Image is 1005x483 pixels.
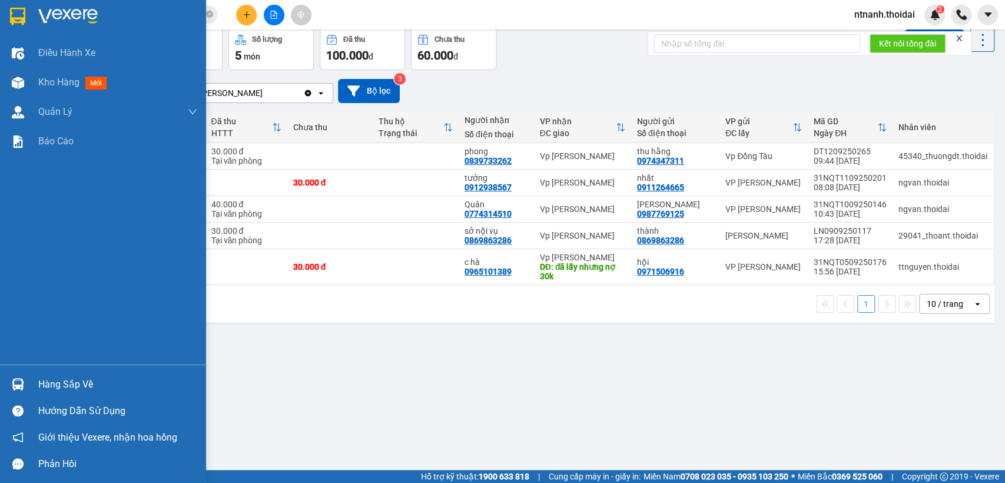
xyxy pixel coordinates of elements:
span: | [538,470,540,483]
div: 29041_thoant.thoidai [898,231,987,240]
div: 0965101389 [465,267,512,276]
div: 15:56 [DATE] [814,267,887,276]
span: notification [12,432,24,443]
div: Vp [PERSON_NAME] [540,231,625,240]
div: Mã GD [814,117,877,126]
span: 60.000 [417,48,453,62]
button: Bộ lọc [338,79,400,103]
div: 0869863286 [465,236,512,245]
div: Số điện thoại [465,130,528,139]
strong: CÔNG TY TNHH DỊCH VỤ DU LỊCH THỜI ĐẠI [21,9,116,48]
div: Tại văn phòng [211,156,281,166]
div: 0839733262 [465,156,512,166]
button: 1 [857,295,875,313]
button: Đã thu100.000đ [320,28,405,70]
div: Vp [PERSON_NAME] [540,204,625,214]
span: Quản Lý [38,104,72,119]
div: Hướng dẫn sử dụng [38,402,197,420]
span: Kho hàng [38,77,79,88]
div: 0869863286 [637,236,684,245]
strong: 0369 525 060 [832,472,883,481]
div: hội [637,257,714,267]
div: VP gửi [725,117,792,126]
div: Vp [PERSON_NAME] [540,253,625,262]
span: plus [243,11,251,19]
sup: 3 [394,73,406,85]
div: DĐ: đã lấy nhưng nợ 30k [540,262,625,281]
div: HTTT [211,128,271,138]
span: ⚪️ [791,474,795,479]
div: Ngày ĐH [814,128,877,138]
div: Thu hộ [379,117,443,126]
img: warehouse-icon [12,106,24,118]
div: DT1209250265 [814,147,887,156]
div: 08:08 [DATE] [814,183,887,192]
span: Điều hành xe [38,45,95,60]
div: Đã thu [211,117,271,126]
div: ngvan.thoidai [898,178,987,187]
span: | [891,470,893,483]
span: 100.000 [326,48,369,62]
div: Phản hồi [38,455,197,473]
div: 31NQT0509250176 [814,257,887,267]
div: phong [465,147,528,156]
button: aim [291,5,311,25]
div: Đã thu [343,35,365,44]
div: Tại văn phòng [211,209,281,219]
img: logo [6,42,14,102]
strong: 0708 023 035 - 0935 103 250 [681,472,788,481]
span: aim [297,11,305,19]
span: Giới thiệu Vexere, nhận hoa hồng [38,430,177,445]
button: caret-down [977,5,998,25]
svg: open [973,299,982,309]
div: Trạng thái [379,128,443,138]
img: solution-icon [12,135,24,148]
div: 31NQT1109250201 [814,173,887,183]
span: 5 [235,48,241,62]
sup: 2 [936,5,944,14]
div: 09:44 [DATE] [814,156,887,166]
div: Nhân viên [898,123,987,132]
div: 30.000 đ [293,262,367,272]
div: 10:43 [DATE] [814,209,887,219]
th: Toggle SortBy [373,112,459,143]
div: Vp Đồng Tàu [725,151,802,161]
div: sở nội vụ [465,226,528,236]
div: 45340_thuongdt.thoidai [898,151,987,161]
div: 17:28 [DATE] [814,236,887,245]
div: ttnguyen.thoidai [898,262,987,272]
div: Người nhận [465,115,528,125]
div: Chưa thu [293,123,367,132]
svg: Clear value [303,88,313,98]
div: ĐC lấy [725,128,792,138]
div: VP [PERSON_NAME] [725,204,802,214]
button: plus [236,5,257,25]
div: 30.000 đ [211,147,281,156]
div: c hà [465,257,528,267]
button: Chưa thu60.000đ [411,28,496,70]
span: close-circle [206,9,213,21]
div: 0971506916 [637,267,684,276]
span: Chuyển phát nhanh: [GEOGRAPHIC_DATA] - [GEOGRAPHIC_DATA] [18,51,120,92]
div: VP [PERSON_NAME] [725,178,802,187]
div: ngvan.thoidai [898,204,987,214]
input: Selected Vp Lê Hoàn. [264,87,265,99]
button: Kết nối tổng đài [870,34,946,53]
div: VP nhận [540,117,616,126]
span: close [955,34,963,42]
img: logo-vxr [10,8,25,25]
strong: 1900 633 818 [479,472,529,481]
span: copyright [940,472,948,481]
div: Chưa thu [434,35,465,44]
span: Báo cáo [38,134,74,148]
div: Tại văn phòng [211,236,281,245]
span: question-circle [12,405,24,416]
span: LH1209250284 [123,79,194,91]
button: Số lượng5món [228,28,314,70]
span: mới [85,77,107,90]
span: Miền Nam [644,470,788,483]
div: 0911264665 [637,183,684,192]
div: Hàng sắp về [38,376,197,393]
span: 2 [938,5,942,14]
span: Hỗ trợ kỹ thuật: [421,470,529,483]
